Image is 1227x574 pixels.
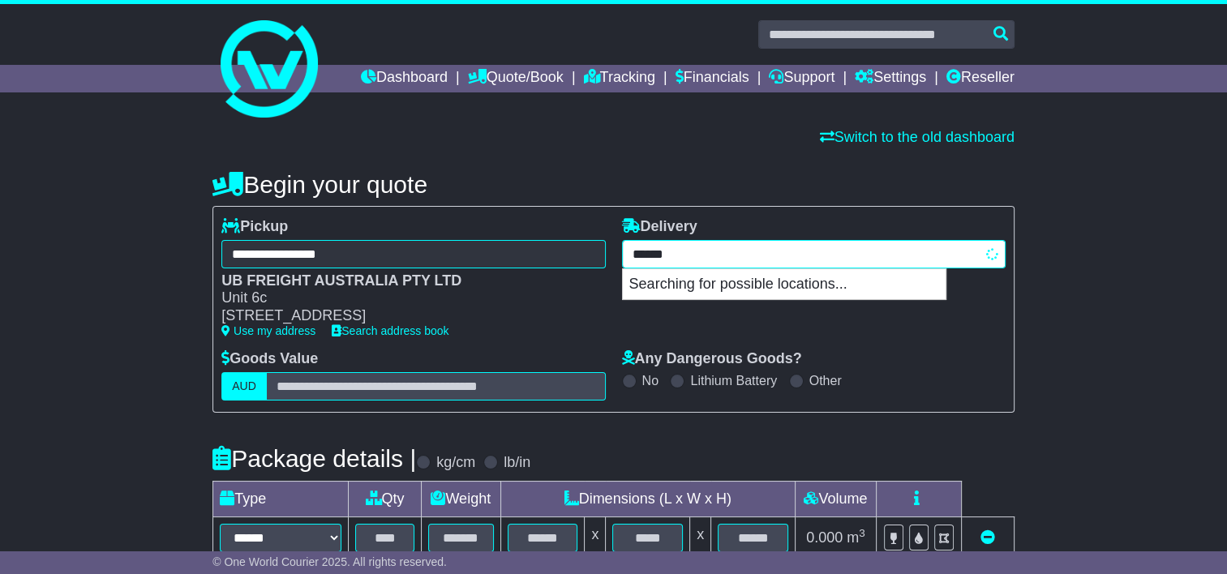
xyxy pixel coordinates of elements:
[676,65,749,92] a: Financials
[212,445,416,472] h4: Package details |
[500,481,795,516] td: Dimensions (L x W x H)
[504,454,530,472] label: lb/in
[585,516,606,559] td: x
[436,454,475,472] label: kg/cm
[221,372,267,401] label: AUD
[690,373,777,388] label: Lithium Battery
[421,481,500,516] td: Weight
[690,516,711,559] td: x
[622,218,697,236] label: Delivery
[859,527,865,539] sup: 3
[221,218,288,236] label: Pickup
[221,350,318,368] label: Goods Value
[468,65,564,92] a: Quote/Book
[769,65,834,92] a: Support
[795,481,876,516] td: Volume
[806,529,843,546] span: 0.000
[809,373,842,388] label: Other
[361,65,448,92] a: Dashboard
[221,272,589,290] div: UB FREIGHT AUSTRALIA PTY LTD
[642,373,659,388] label: No
[213,481,349,516] td: Type
[221,324,315,337] a: Use my address
[622,240,1006,268] typeahead: Please provide city
[332,324,448,337] a: Search address book
[623,269,946,300] p: Searching for possible locations...
[583,65,654,92] a: Tracking
[980,529,995,546] a: Remove this item
[221,289,589,307] div: Unit 6c
[855,65,926,92] a: Settings
[622,350,802,368] label: Any Dangerous Goods?
[212,171,1015,198] h4: Begin your quote
[946,65,1015,92] a: Reseller
[820,129,1015,145] a: Switch to the old dashboard
[349,481,422,516] td: Qty
[212,555,447,568] span: © One World Courier 2025. All rights reserved.
[847,529,865,546] span: m
[221,307,589,325] div: [STREET_ADDRESS]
